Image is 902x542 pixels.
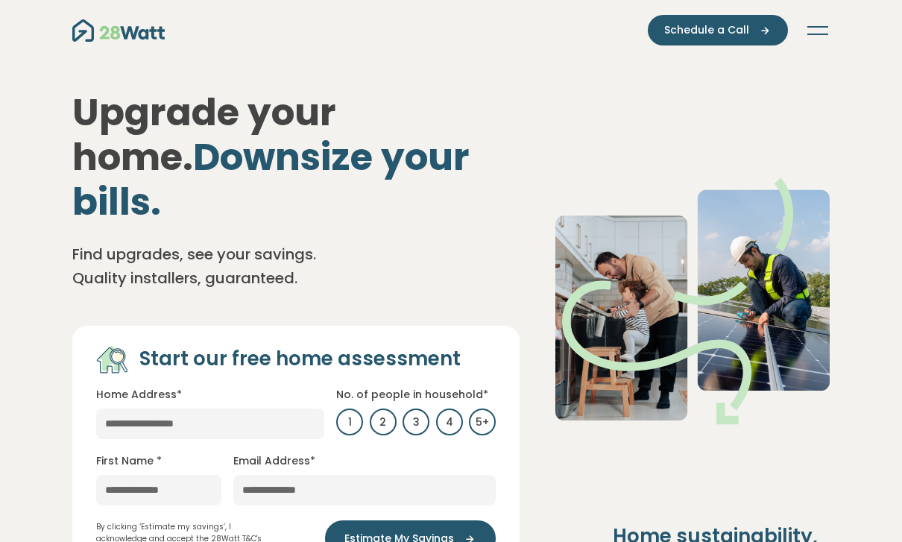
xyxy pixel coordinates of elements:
label: Email Address* [233,453,315,469]
p: Find upgrades, see your savings. Quality installers, guaranteed. [72,242,370,290]
label: 5+ [469,409,496,435]
label: Home Address* [96,387,182,403]
nav: Main navigation [72,15,830,45]
img: 28Watt [72,19,165,42]
label: 4 [436,409,463,435]
span: Downsize your bills. [72,130,470,228]
span: Schedule a Call [664,22,749,38]
label: 2 [370,409,397,435]
button: Schedule a Call [648,15,788,45]
label: First Name * [96,453,162,469]
label: 3 [403,409,429,435]
button: Toggle navigation [806,23,830,38]
h4: Start our free home assessment [139,347,461,372]
label: No. of people in household* [336,387,488,403]
label: 1 [336,409,363,435]
h1: Upgrade your home. [72,90,520,224]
